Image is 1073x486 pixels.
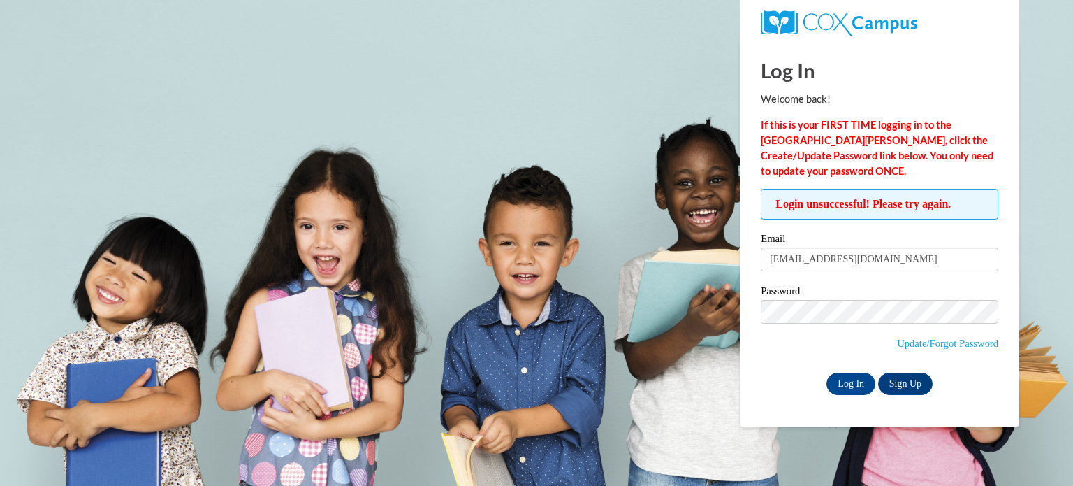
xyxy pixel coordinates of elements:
[761,10,917,36] img: COX Campus
[897,338,998,349] a: Update/Forgot Password
[761,189,998,220] span: Login unsuccessful! Please try again.
[761,286,998,300] label: Password
[761,234,998,248] label: Email
[761,10,998,36] a: COX Campus
[878,373,933,395] a: Sign Up
[761,56,998,85] h1: Log In
[761,92,998,107] p: Welcome back!
[761,119,993,177] strong: If this is your FIRST TIME logging in to the [GEOGRAPHIC_DATA][PERSON_NAME], click the Create/Upd...
[826,373,875,395] input: Log In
